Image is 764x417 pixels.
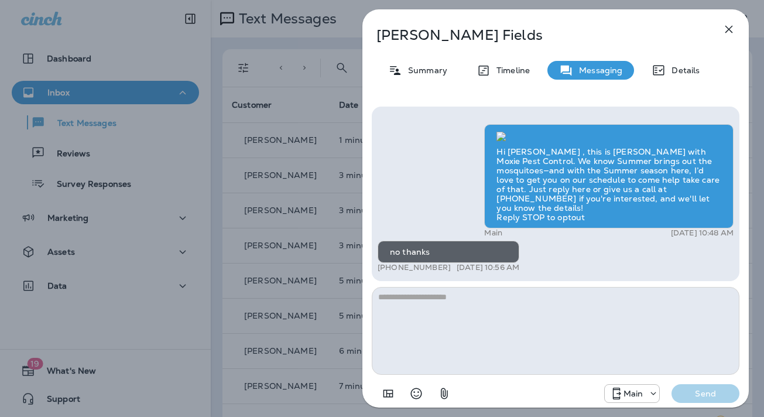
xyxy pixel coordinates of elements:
[573,66,622,75] p: Messaging
[376,27,696,43] p: [PERSON_NAME] Fields
[378,241,519,263] div: no thanks
[496,132,506,141] img: twilio-download
[376,382,400,405] button: Add in a premade template
[484,124,734,228] div: Hi [PERSON_NAME] , this is [PERSON_NAME] with Moxie Pest Control. We know Summer brings out the m...
[491,66,530,75] p: Timeline
[666,66,700,75] p: Details
[605,387,660,401] div: +1 (817) 482-3792
[484,228,502,238] p: Main
[402,66,447,75] p: Summary
[623,389,643,398] p: Main
[378,263,451,272] p: [PHONE_NUMBER]
[405,382,428,405] button: Select an emoji
[457,263,519,272] p: [DATE] 10:56 AM
[671,228,734,238] p: [DATE] 10:48 AM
